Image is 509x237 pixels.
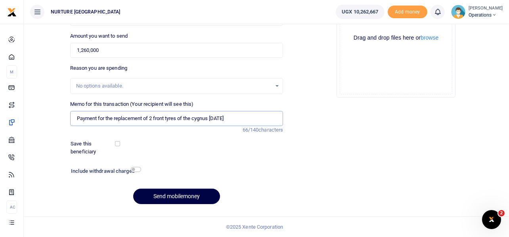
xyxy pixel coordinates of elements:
[70,43,283,58] input: UGX
[342,8,378,16] span: UGX 10,262,667
[451,5,465,19] img: profile-user
[482,210,501,229] iframe: Intercom live chat
[340,34,452,42] div: Drag and drop files here or
[7,9,17,15] a: logo-small logo-large logo-large
[421,35,438,40] button: browse
[333,5,387,19] li: Wallet ballance
[70,111,283,126] input: Enter extra information
[76,82,272,90] div: No options available.
[71,168,138,174] h6: Include withdrawal charges
[451,5,503,19] a: profile-user [PERSON_NAME] Operations
[498,210,505,216] span: 2
[133,189,220,204] button: Send mobilemoney
[388,8,427,14] a: Add money
[388,6,427,19] li: Toup your wallet
[70,64,127,72] label: Reason you are spending
[6,65,17,78] li: M
[336,5,384,19] a: UGX 10,262,667
[469,11,503,19] span: Operations
[71,140,117,155] label: Save this beneficiary
[70,100,194,108] label: Memo for this transaction (Your recipient will see this)
[258,127,283,133] span: characters
[243,127,259,133] span: 66/140
[48,8,124,15] span: NURTURE [GEOGRAPHIC_DATA]
[6,201,17,214] li: Ac
[388,6,427,19] span: Add money
[70,32,128,40] label: Amount you want to send
[7,8,17,17] img: logo-small
[469,5,503,12] small: [PERSON_NAME]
